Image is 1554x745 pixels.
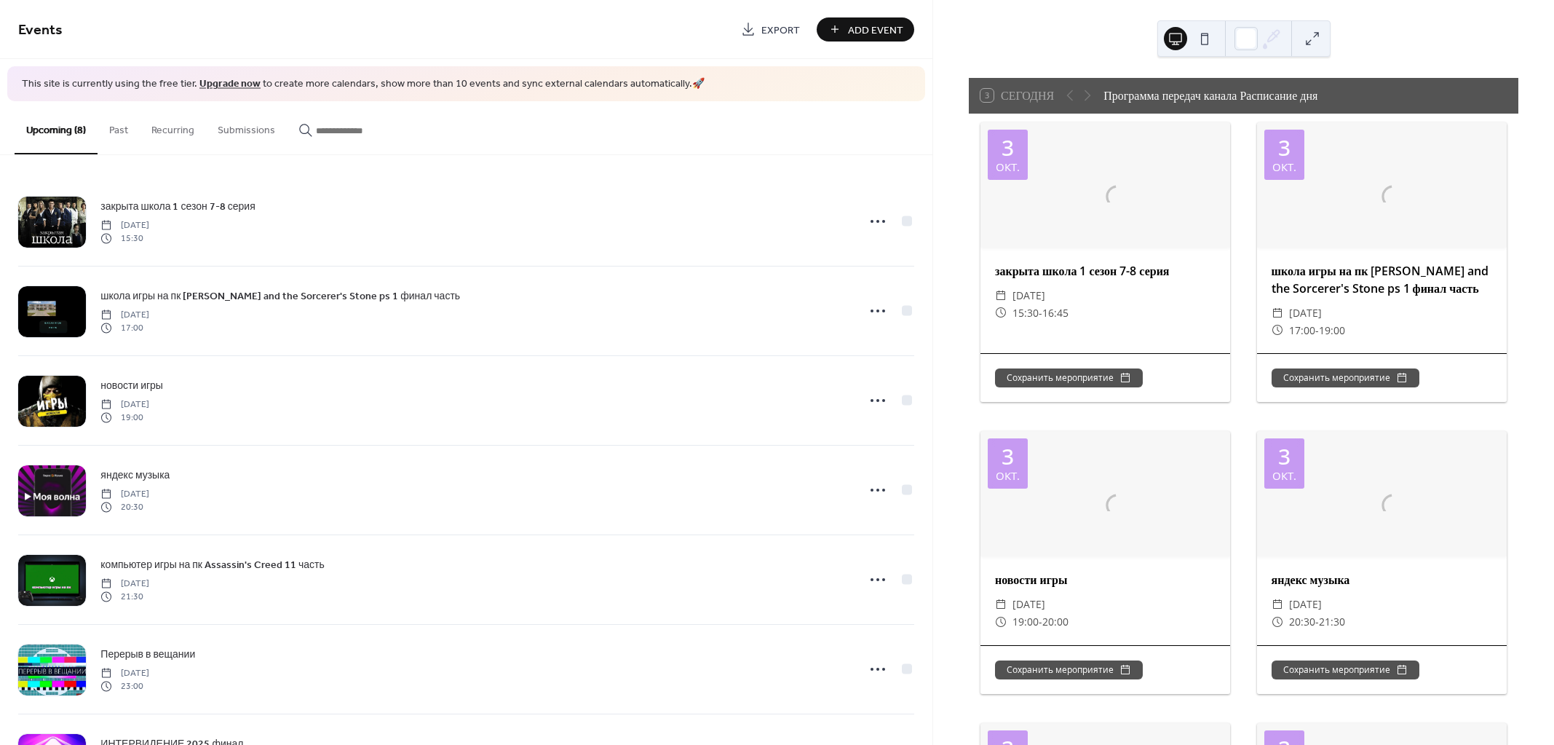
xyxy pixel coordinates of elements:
[100,288,460,304] a: школа игры на пк [PERSON_NAME] and the Sorcerer's Stone ps 1 финал часть
[1278,446,1291,468] div: 3
[1257,262,1507,297] div: школа игры на пк [PERSON_NAME] and the Sorcerer's Stone ps 1 финал часть
[1272,470,1296,481] div: окт.
[1042,613,1069,631] span: 20:00
[995,613,1007,631] div: ​
[100,577,149,590] span: [DATE]
[1272,304,1283,322] div: ​
[1012,613,1039,631] span: 19:00
[1289,596,1322,613] span: [DATE]
[98,101,140,153] button: Past
[140,101,206,153] button: Recurring
[1272,596,1283,613] div: ​
[100,411,149,425] span: 19:00
[761,23,800,38] span: Export
[100,218,149,232] span: [DATE]
[817,17,914,42] button: Add Event
[730,17,811,42] a: Export
[1039,304,1042,322] span: -
[1272,613,1283,631] div: ​
[100,198,255,215] a: закрыта школа 1 сезон 7-8 серия
[995,304,1007,322] div: ​
[848,23,903,38] span: Add Event
[100,487,149,500] span: [DATE]
[100,680,149,693] span: 23:00
[1002,137,1014,159] div: 3
[1272,661,1419,679] button: Сохранить мероприятие
[1012,287,1045,304] span: [DATE]
[100,591,149,604] span: 21:30
[980,262,1230,280] div: закрыта школа 1 сезон 7-8 серия
[100,308,149,321] span: [DATE]
[100,556,324,573] a: компьютер игры на пк Assassin's Creed 11 часть
[1039,613,1042,631] span: -
[206,101,287,153] button: Submissions
[100,557,324,572] span: компьютер игры на пк Assassin's Creed 11 часть
[1289,613,1315,631] span: 20:30
[1042,304,1069,322] span: 16:45
[1012,596,1045,613] span: [DATE]
[1289,304,1322,322] span: [DATE]
[996,470,1020,481] div: окт.
[1002,446,1014,468] div: 3
[22,77,705,92] span: This site is currently using the free tier. to create more calendars, show more than 10 events an...
[1103,87,1317,104] div: Программа передач канала Расписание дня
[1012,304,1039,322] span: 15:30
[1278,137,1291,159] div: 3
[1257,571,1507,588] div: яндекс музыка
[199,74,261,94] a: Upgrade now
[100,199,255,214] span: закрыта школа 1 сезон 7-8 серия
[1272,162,1296,173] div: окт.
[980,571,1230,588] div: новости игры
[1272,322,1283,339] div: ​
[1319,322,1345,339] span: 19:00
[100,232,149,245] span: 15:30
[1319,613,1345,631] span: 21:30
[100,322,149,335] span: 17:00
[100,377,163,394] a: новости игры
[100,398,149,411] span: [DATE]
[1315,322,1319,339] span: -
[100,646,195,663] a: Перерыв в вещании
[996,162,1020,173] div: окт.
[15,101,98,154] button: Upcoming (8)
[995,596,1007,613] div: ​
[100,467,170,484] a: яндекс музыка
[1272,368,1419,387] button: Сохранить мероприятие
[100,501,149,514] span: 20:30
[995,368,1143,387] button: Сохранить мероприятие
[1315,613,1319,631] span: -
[100,378,163,393] span: новости игры
[995,661,1143,679] button: Сохранить мероприятие
[18,16,63,44] span: Events
[100,666,149,679] span: [DATE]
[1289,322,1315,339] span: 17:00
[995,287,1007,304] div: ​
